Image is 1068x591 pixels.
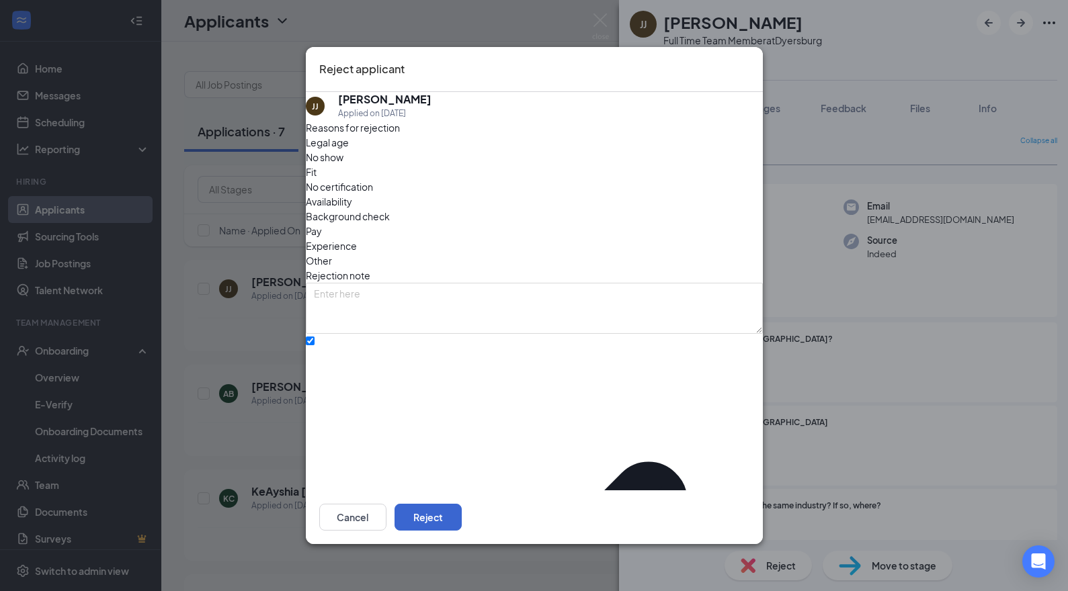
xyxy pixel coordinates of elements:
span: Other [306,253,332,268]
div: JJ [312,101,319,112]
span: Fit [306,165,317,179]
div: Applied on [DATE] [338,107,432,120]
span: Availability [306,194,352,209]
span: Legal age [306,135,349,150]
span: No certification [306,179,373,194]
div: Open Intercom Messenger [1022,545,1055,578]
button: Cancel [319,504,386,531]
h5: [PERSON_NAME] [338,92,432,107]
span: Pay [306,224,322,238]
span: Rejection note [306,269,370,281]
span: Reasons for rejection [306,122,400,134]
span: Background check [306,209,390,224]
h3: Reject applicant [319,60,405,78]
span: Experience [306,238,357,253]
button: Reject [395,504,462,531]
span: No show [306,150,343,165]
